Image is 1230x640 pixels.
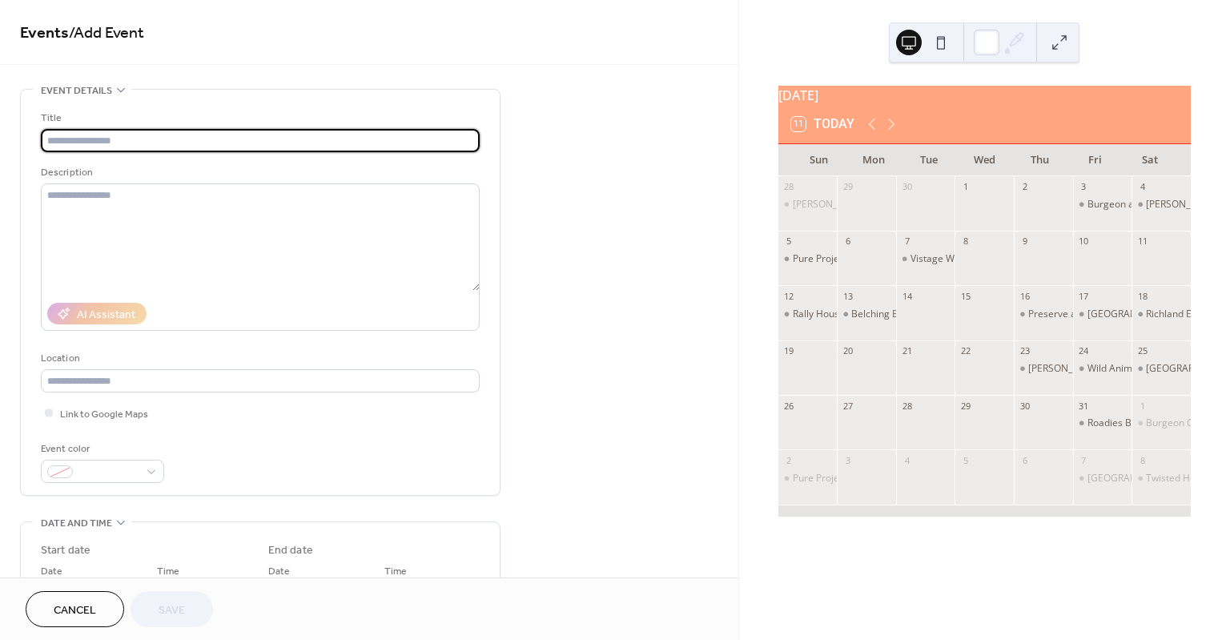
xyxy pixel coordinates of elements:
[1132,417,1191,430] div: Burgeon Carlsbad
[41,110,476,127] div: Title
[1087,362,1207,376] div: Wild Animal Park Staff only
[778,252,838,266] div: Pure Project Vista
[1136,400,1148,412] div: 1
[1028,362,1103,376] div: [PERSON_NAME]
[959,290,971,302] div: 15
[851,308,974,321] div: Belching Beaver Oceanside
[1087,417,1162,430] div: Roadies Brewing
[1136,235,1148,248] div: 11
[157,563,179,580] span: Time
[1132,362,1191,376] div: Discovery Elementary School Event
[1073,472,1132,485] div: Lost Abbey Sanctuary, San Marcos
[837,308,896,321] div: Belching Beaver Oceanside
[901,181,913,193] div: 30
[1073,362,1132,376] div: Wild Animal Park Staff only
[959,345,971,357] div: 22
[1073,198,1132,211] div: Burgeon at the Oasis
[778,86,1191,105] div: [DATE]
[41,515,112,532] span: Date and time
[1078,181,1090,193] div: 3
[384,563,407,580] span: Time
[778,308,838,321] div: Rally House-Carlsbad, El Camino Creek School Fundraiser
[1014,308,1073,321] div: Preserve at Melrose
[26,591,124,627] button: Cancel
[793,198,892,211] div: [PERSON_NAME] Beer
[783,235,795,248] div: 5
[910,252,1111,266] div: Vistage Worldwide Inc--[GEOGRAPHIC_DATA]
[1078,235,1090,248] div: 10
[1146,417,1227,430] div: Burgeon Carlsbad
[783,454,795,466] div: 2
[1019,345,1031,357] div: 23
[783,290,795,302] div: 12
[41,563,62,580] span: Date
[902,144,957,176] div: Tue
[842,290,854,302] div: 13
[901,345,913,357] div: 21
[1078,454,1090,466] div: 7
[959,235,971,248] div: 8
[793,252,871,266] div: Pure Project Vista
[1019,235,1031,248] div: 9
[1136,181,1148,193] div: 4
[1014,362,1073,376] div: Michi Brew
[54,602,96,619] span: Cancel
[959,181,971,193] div: 1
[1019,290,1031,302] div: 16
[1078,345,1090,357] div: 24
[842,400,854,412] div: 27
[41,350,476,367] div: Location
[1012,144,1067,176] div: Thu
[778,198,838,211] div: Weir Beer
[1073,417,1132,430] div: Roadies Brewing
[778,472,838,485] div: Pure Project Vista
[846,144,902,176] div: Mon
[1019,181,1031,193] div: 2
[957,144,1012,176] div: Wed
[1028,308,1179,321] div: Preserve at [GEOGRAPHIC_DATA]
[1132,308,1191,321] div: Richland Elementary Halloween Carnival
[842,181,854,193] div: 29
[783,181,795,193] div: 28
[896,252,955,266] div: Vistage Worldwide Inc--La Jolla
[791,144,846,176] div: Sun
[1019,454,1031,466] div: 6
[901,235,913,248] div: 7
[1067,144,1123,176] div: Fri
[783,400,795,412] div: 26
[901,400,913,412] div: 28
[842,235,854,248] div: 6
[901,290,913,302] div: 14
[959,454,971,466] div: 5
[1078,400,1090,412] div: 31
[1073,308,1132,321] div: Lost Abbey Sanctuary, San Marcos
[793,472,871,485] div: Pure Project Vista
[41,441,161,457] div: Event color
[1136,345,1148,357] div: 25
[41,542,90,559] div: Start date
[20,18,69,49] a: Events
[1123,144,1178,176] div: Sat
[41,83,112,99] span: Event details
[786,113,860,135] button: 11Today
[1019,400,1031,412] div: 30
[1078,290,1090,302] div: 17
[41,164,476,181] div: Description
[60,406,148,423] span: Link to Google Maps
[842,454,854,466] div: 3
[1132,472,1191,485] div: Twisted Horn Mead
[69,18,144,49] span: / Add Event
[793,308,1097,321] div: Rally House-[GEOGRAPHIC_DATA], [GEOGRAPHIC_DATA] Fundraiser
[268,542,313,559] div: End date
[1136,290,1148,302] div: 18
[783,345,795,357] div: 19
[268,563,290,580] span: Date
[1132,198,1191,211] div: Weir Beer
[1136,454,1148,466] div: 8
[842,345,854,357] div: 20
[959,400,971,412] div: 29
[901,454,913,466] div: 4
